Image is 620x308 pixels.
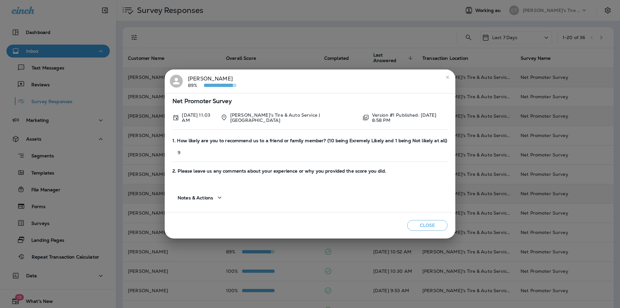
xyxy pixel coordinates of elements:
span: Net Promoter Survey [172,99,448,104]
p: 89% [188,83,204,88]
p: Version #1 Published: [DATE] 8:58 PM [372,112,448,123]
span: 1. How likely are you to recommend us to a friend or family member? (10 being Exremely Likely and... [172,138,448,143]
p: Sep 3, 2025 11:03 AM [182,112,215,123]
button: Notes & Actions [172,188,229,207]
p: [PERSON_NAME]'s Tire & Auto Service | [GEOGRAPHIC_DATA] [230,112,357,123]
div: [PERSON_NAME] [188,75,236,88]
span: 2. Please leave us any comments about your experience or why you provided the score you did. [172,168,448,174]
button: close [442,72,453,82]
span: Notes & Actions [178,195,213,201]
p: 9 [172,150,448,155]
button: Close [407,220,448,231]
